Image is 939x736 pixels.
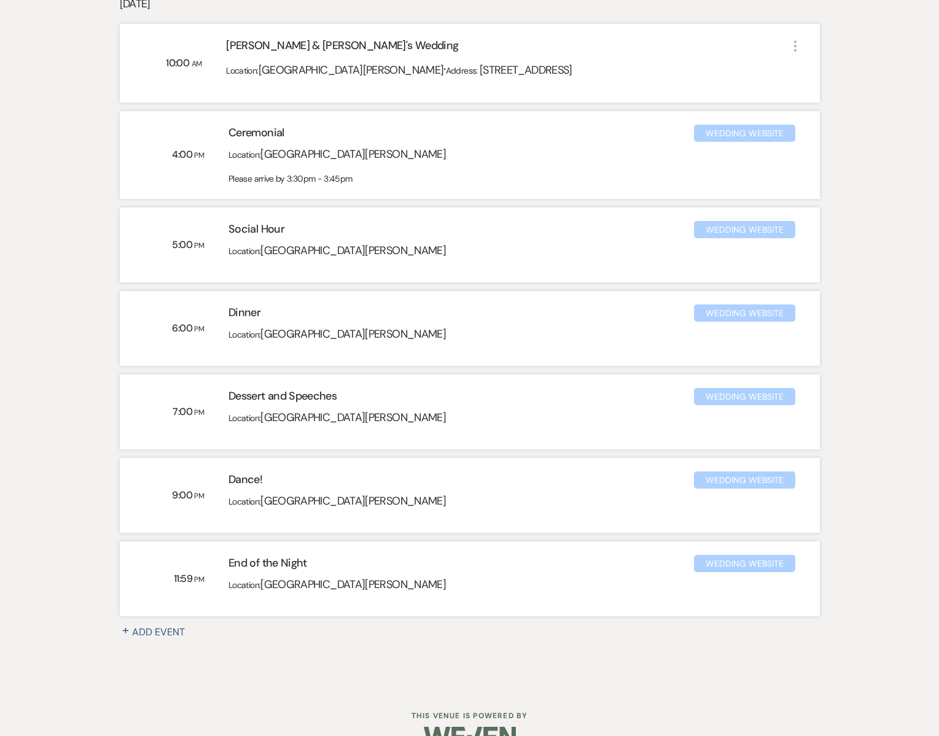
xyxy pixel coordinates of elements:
span: 5:00 [172,238,194,251]
div: End of the Night [228,555,694,576]
div: Social Hour [228,221,694,242]
div: [PERSON_NAME] & [PERSON_NAME]'s Wedding [226,37,787,59]
span: Location: [228,579,260,591]
span: Location: [228,246,260,257]
div: Dance! [228,471,694,493]
div: Wedding Website [694,555,795,572]
span: AM [192,59,202,69]
span: Location: [228,496,260,507]
span: Location: [228,329,260,340]
div: Dinner [228,304,694,326]
span: [GEOGRAPHIC_DATA][PERSON_NAME] [260,410,446,425]
div: Please arrive by 3:30pm - 3:45pm [228,172,820,185]
div: Ceremonial [228,125,694,146]
span: [GEOGRAPHIC_DATA][PERSON_NAME] [259,63,444,77]
span: Plus Sign [120,621,132,633]
span: [GEOGRAPHIC_DATA][PERSON_NAME] [260,494,446,508]
span: Location: [228,413,260,424]
div: Wedding Website [694,304,795,322]
span: 10:00 [166,56,191,69]
span: 11:59 [174,572,194,585]
div: Wedding Website [694,221,795,238]
span: [GEOGRAPHIC_DATA][PERSON_NAME] [260,577,446,592]
div: Wedding Website [694,388,795,405]
button: Plus SignAdd Event [120,625,200,640]
span: PM [194,324,204,334]
span: [GEOGRAPHIC_DATA][PERSON_NAME] [260,147,446,161]
span: PM [194,241,204,250]
span: [GEOGRAPHIC_DATA][PERSON_NAME] [260,243,446,258]
span: 9:00 [172,489,194,502]
span: 7:00 [173,405,194,418]
span: Address: [446,65,480,76]
span: PM [194,408,204,417]
span: PM [194,150,204,160]
span: [STREET_ADDRESS] [480,63,572,77]
span: 4:00 [172,148,194,161]
span: PM [194,491,204,501]
span: Location: [226,65,258,76]
div: Wedding Website [694,125,795,142]
span: PM [194,575,204,584]
span: · [443,60,445,78]
div: Dessert and Speeches [228,388,694,409]
span: Location: [228,149,260,160]
div: Wedding Website [694,471,795,489]
span: 6:00 [172,322,194,335]
span: [GEOGRAPHIC_DATA][PERSON_NAME] [260,327,446,341]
